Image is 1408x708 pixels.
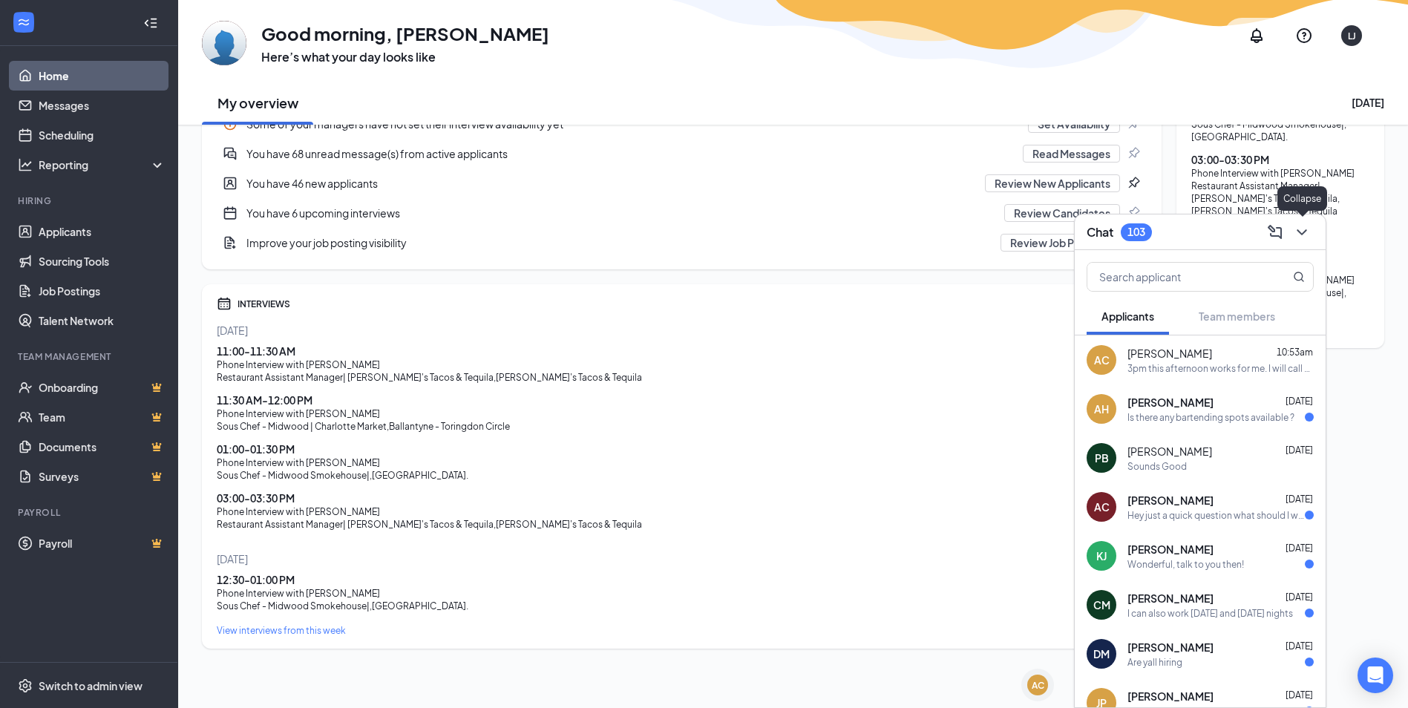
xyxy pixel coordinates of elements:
svg: QuestionInfo [1295,27,1313,45]
div: Is there any bartending spots available ? [1127,411,1294,424]
div: 03:00 - 03:30 PM [217,491,1147,505]
span: [PERSON_NAME] [1127,591,1214,606]
svg: DoubleChatActive [223,146,238,161]
span: [DATE] [1286,543,1313,554]
svg: UserEntity [223,176,238,191]
a: TeamCrown [39,402,166,432]
a: DocumentAddImprove your job posting visibilityReview Job PostingsPin [217,228,1147,258]
div: Sous Chef - Midwood Smokehouse| , [GEOGRAPHIC_DATA]. [217,600,1147,612]
div: [DATE] [217,551,1147,566]
div: [DATE] [1352,95,1384,110]
svg: MagnifyingGlass [1293,271,1305,283]
div: 11:30 AM - 12:00 PM [217,393,1147,407]
h3: Chat [1087,224,1113,240]
button: ComposeMessage [1263,220,1287,244]
div: Payroll [18,506,163,519]
div: Sous Chef - Midwood Smokehouse| , [GEOGRAPHIC_DATA]. [1191,118,1369,143]
div: CM [1093,597,1110,612]
div: 03:00 - 03:30 PM [1191,152,1369,167]
div: KJ [1096,548,1107,563]
a: Job Postings [39,276,166,306]
svg: Notifications [1248,27,1265,45]
button: ChevronDown [1290,220,1314,244]
div: Are yall hiring [1127,656,1182,669]
button: Review Candidates [1004,204,1120,222]
svg: Calendar [217,296,232,311]
span: Applicants [1101,309,1154,323]
a: Messages [39,91,166,120]
a: DoubleChatActiveYou have 68 unread message(s) from active applicantsRead MessagesPin [217,139,1147,168]
div: 01:00 - 01:30 PM [217,442,1147,456]
div: PB [1095,450,1109,465]
a: Home [39,61,166,91]
div: AC [1094,353,1110,367]
svg: CalendarNew [223,206,238,220]
div: INTERVIEWS [238,298,1147,310]
svg: Collapse [143,16,158,30]
a: Applicants [39,217,166,246]
div: Phone Interview with [PERSON_NAME] [217,358,1147,371]
span: [DATE] [1286,445,1313,456]
div: Team Management [18,350,163,363]
span: [PERSON_NAME] [1127,689,1214,704]
div: You have 46 new applicants [217,168,1147,198]
div: Restaurant Assistant Manager| [PERSON_NAME]'s Tacos & Tequila , [PERSON_NAME]'s Tacos & Tequila [217,518,1147,531]
div: 3pm this afternoon works for me. I will call you then! [1127,362,1314,375]
div: Restaurant Assistant Manager| [PERSON_NAME]'s Tacos & Tequila , [PERSON_NAME]'s Tacos & Tequila [217,371,1147,384]
div: Wonderful, talk to you then! [1127,558,1244,571]
h2: My overview [217,94,298,112]
span: [DATE] [1286,591,1313,603]
h1: Good morning, [PERSON_NAME] [261,21,549,46]
a: Sourcing Tools [39,246,166,276]
div: You have 68 unread message(s) from active applicants [246,146,1014,161]
svg: Settings [18,678,33,693]
span: [PERSON_NAME] [1127,542,1214,557]
a: PayrollCrown [39,528,166,558]
div: Open Intercom Messenger [1358,658,1393,693]
div: 103 [1127,226,1145,238]
div: Sounds Good [1127,460,1187,473]
svg: DocumentAdd [223,235,238,250]
div: Improve your job posting visibility [217,228,1147,258]
div: AH [1094,401,1109,416]
div: Hey just a quick question what should I wear [DATE] for my orientation? [1127,509,1305,522]
a: Talent Network [39,306,166,335]
span: [PERSON_NAME] [1127,346,1212,361]
svg: Analysis [18,157,33,172]
span: 10:53am [1277,347,1313,358]
span: [PERSON_NAME] [1127,493,1214,508]
div: Phone Interview with [PERSON_NAME] [217,505,1147,518]
div: You have 68 unread message(s) from active applicants [217,139,1147,168]
div: DM [1093,646,1110,661]
div: Improve your job posting visibility [246,235,992,250]
svg: WorkstreamLogo [16,15,31,30]
span: [PERSON_NAME] [1127,444,1212,459]
svg: Pin [1126,146,1141,161]
div: I can also work [DATE] and [DATE] nights [1127,607,1293,620]
div: [DATE] [217,323,1147,338]
input: Search applicant [1087,263,1263,291]
h3: Here’s what your day looks like [261,49,549,65]
div: You have 6 upcoming interviews [246,206,995,220]
div: Restaurant Assistant Manager| [PERSON_NAME]'s Tacos & Tequila , [PERSON_NAME]'s Tacos & Tequila [1191,180,1369,217]
div: View interviews from this week [217,624,1147,637]
a: DocumentsCrown [39,432,166,462]
div: 12:30 - 01:00 PM [217,572,1147,587]
div: Hiring [18,194,163,207]
svg: ChevronDown [1293,223,1311,241]
span: [DATE] [1286,689,1313,701]
svg: Pin [1126,176,1141,191]
div: Switch to admin view [39,678,143,693]
span: [DATE] [1286,640,1313,652]
div: Sous Chef - Midwood | Charlotte Market , Ballantyne - Toringdon Circle [217,420,1147,433]
span: Team members [1199,309,1275,323]
div: Reporting [39,157,166,172]
a: OnboardingCrown [39,373,166,402]
span: [DATE] [1286,396,1313,407]
span: [PERSON_NAME] [1127,640,1214,655]
div: Collapse [1277,186,1327,211]
a: CalendarNewYou have 6 upcoming interviewsReview CandidatesPin [217,198,1147,228]
div: Sous Chef - Midwood Smokehouse| , [GEOGRAPHIC_DATA]. [217,469,1147,482]
span: [PERSON_NAME] [1127,395,1214,410]
div: You have 46 new applicants [246,176,976,191]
